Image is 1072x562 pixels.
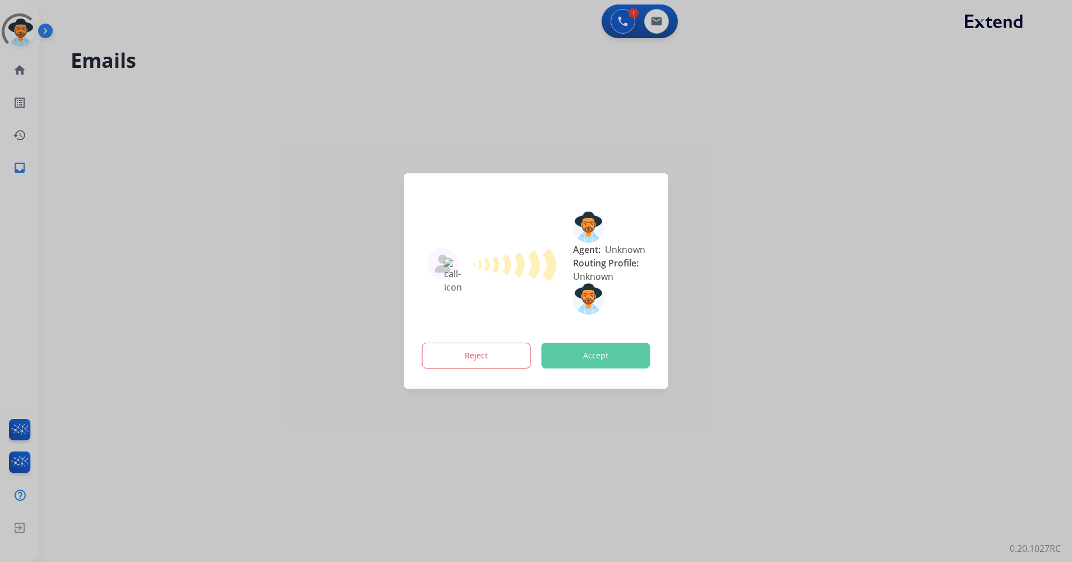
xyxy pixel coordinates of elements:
[573,243,600,256] span: Agent:
[573,257,639,269] span: Routing Profile:
[605,243,645,256] span: Unknown
[434,255,452,273] img: agent-avatar
[422,343,531,368] button: Reject
[1010,542,1061,555] p: 0.20.1027RC
[444,258,466,294] img: call-icon
[573,283,604,315] img: avatar
[573,270,613,283] span: Unknown
[542,343,650,368] button: Accept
